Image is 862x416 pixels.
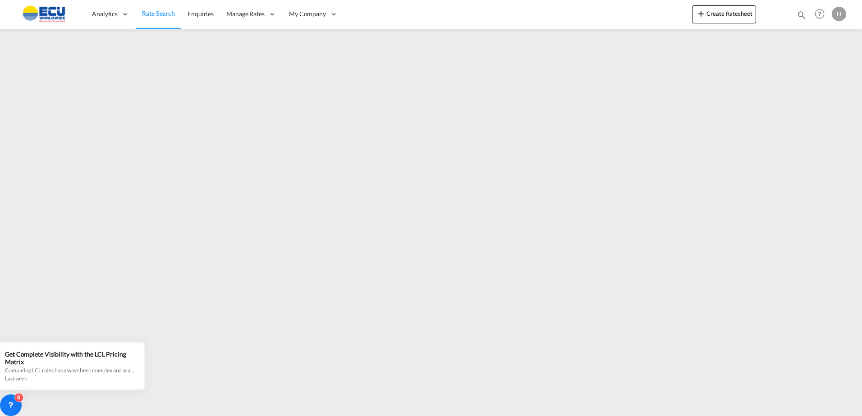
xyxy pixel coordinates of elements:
[188,10,214,18] span: Enquiries
[696,8,706,19] md-icon: icon-plus 400-fg
[812,6,832,23] div: Help
[142,9,175,17] span: Rate Search
[797,10,807,20] md-icon: icon-magnify
[832,7,846,21] div: H
[92,9,118,18] span: Analytics
[226,9,265,18] span: Manage Rates
[289,9,326,18] span: My Company
[14,4,74,24] img: 6cccb1402a9411edb762cf9624ab9cda.png
[812,6,827,22] span: Help
[692,5,756,23] button: icon-plus 400-fgCreate Ratesheet
[797,10,807,23] div: icon-magnify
